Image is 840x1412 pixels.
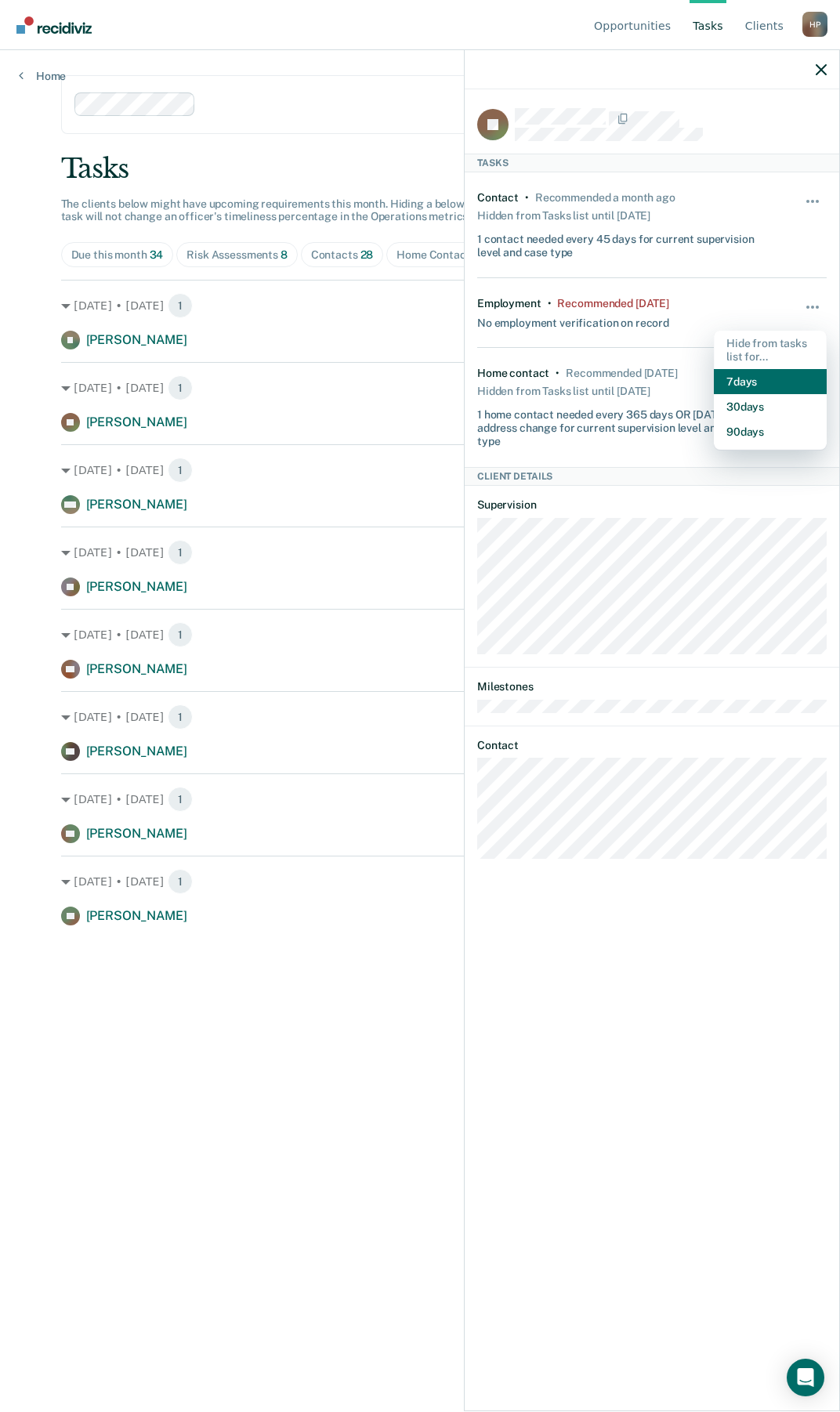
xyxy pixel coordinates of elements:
[802,12,827,37] div: H P
[186,248,288,262] div: Risk Assessments
[714,369,827,394] button: 7 days
[61,293,780,318] div: [DATE] • [DATE]
[311,248,374,262] div: Contacts
[61,787,780,812] div: [DATE] • [DATE]
[787,1359,824,1396] div: Open Intercom Messenger
[168,704,193,730] span: 1
[477,498,827,512] dt: Supervision
[150,248,164,261] span: 34
[714,331,827,370] div: Hide from tasks list for...
[465,467,839,486] div: Client Details
[477,680,827,693] dt: Milestones
[19,69,66,83] a: Home
[557,297,668,310] div: Recommended 12 days ago
[168,540,193,565] span: 1
[477,380,650,402] div: Hidden from Tasks list until [DATE]
[61,622,780,647] div: [DATE] • [DATE]
[86,826,187,841] span: [PERSON_NAME]
[86,744,187,758] span: [PERSON_NAME]
[16,16,92,34] img: Recidiviz
[566,367,677,380] div: Recommended 12 days ago
[168,869,193,894] span: 1
[61,704,780,730] div: [DATE] • [DATE]
[86,332,187,347] span: [PERSON_NAME]
[477,226,769,259] div: 1 contact needed every 45 days for current supervision level and case type
[360,248,374,261] span: 28
[61,153,780,185] div: Tasks
[556,367,559,380] div: •
[477,297,541,310] div: Employment
[477,402,769,447] div: 1 home contact needed every 365 days OR [DATE] of an address change for current supervision level...
[465,154,839,172] div: Tasks
[802,12,827,37] button: Profile dropdown button
[61,869,780,894] div: [DATE] • [DATE]
[281,248,288,261] span: 8
[168,375,193,400] span: 1
[548,297,552,310] div: •
[61,540,780,565] div: [DATE] • [DATE]
[61,458,780,483] div: [DATE] • [DATE]
[86,908,187,923] span: [PERSON_NAME]
[477,310,669,330] div: No employment verification on record
[477,205,650,226] div: Hidden from Tasks list until [DATE]
[86,497,187,512] span: [PERSON_NAME]
[86,579,187,594] span: [PERSON_NAME]
[714,331,827,451] div: Dropdown Menu
[86,415,187,429] span: [PERSON_NAME]
[71,248,164,262] div: Due this month
[525,191,529,205] div: •
[168,622,193,647] span: 1
[86,661,187,676] span: [PERSON_NAME]
[477,739,827,752] dt: Contact
[714,394,827,419] button: 30 days
[168,458,193,483] span: 1
[61,375,780,400] div: [DATE] • [DATE]
[477,367,549,380] div: Home contact
[714,419,827,444] button: 90 days
[477,191,519,205] div: Contact
[61,197,471,223] span: The clients below might have upcoming requirements this month. Hiding a below task will not chang...
[396,248,484,262] div: Home Contacts
[168,293,193,318] span: 1
[535,191,675,205] div: Recommended a month ago
[168,787,193,812] span: 1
